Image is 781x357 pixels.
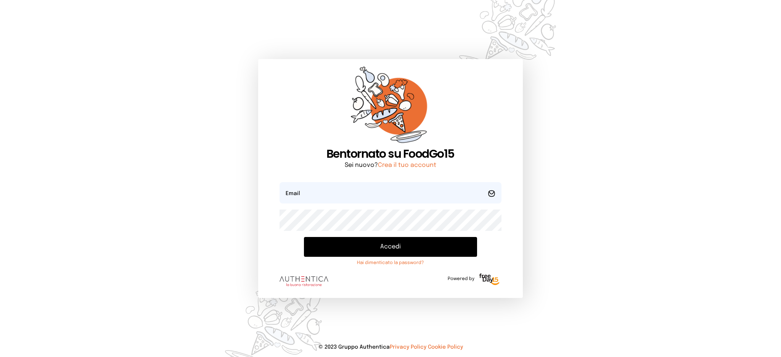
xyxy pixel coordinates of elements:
button: Accedi [304,237,477,257]
p: © 2023 Gruppo Authentica [12,343,769,351]
img: sticker-orange.65babaf.png [351,67,430,147]
span: Powered by [448,276,474,282]
a: Crea il tuo account [378,162,436,168]
a: Hai dimenticato la password? [304,260,477,266]
img: logo-freeday.3e08031.png [477,272,501,287]
img: logo.8f33a47.png [280,276,328,286]
p: Sei nuovo? [280,161,501,170]
h1: Bentornato su FoodGo15 [280,147,501,161]
a: Cookie Policy [428,344,463,350]
a: Privacy Policy [390,344,426,350]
